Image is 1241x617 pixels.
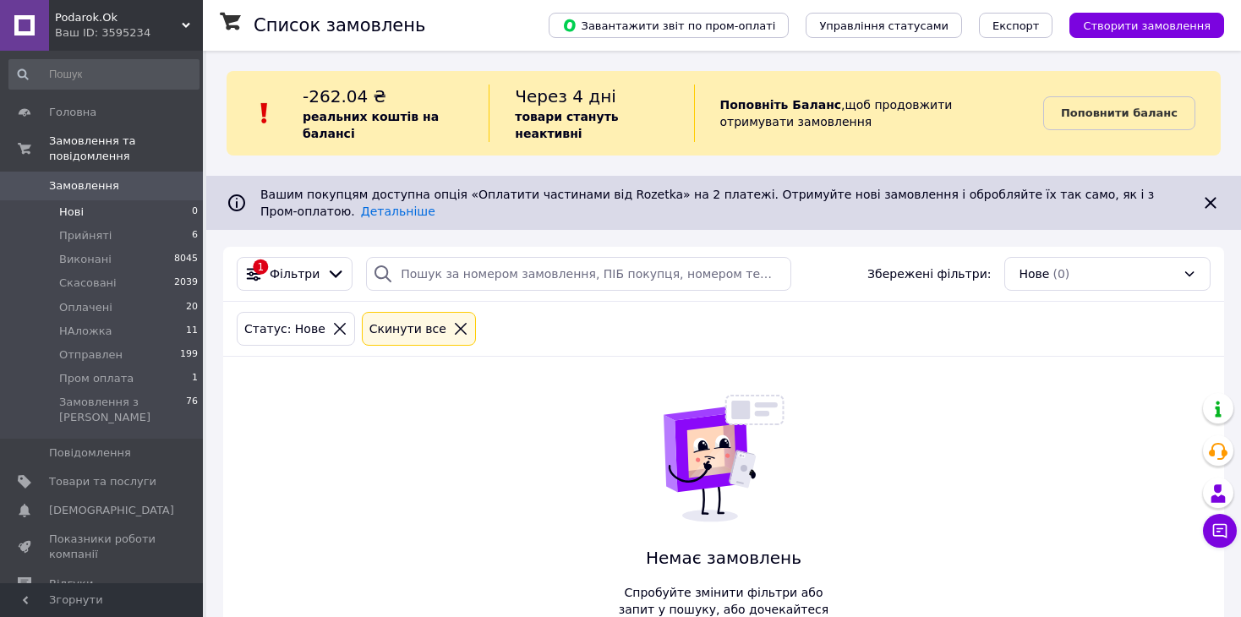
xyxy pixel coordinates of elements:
[186,300,198,315] span: 20
[49,503,174,518] span: [DEMOGRAPHIC_DATA]
[59,300,112,315] span: Оплачені
[252,101,277,126] img: :exclamation:
[515,86,616,106] span: Через 4 дні
[59,228,112,243] span: Прийняті
[59,205,84,220] span: Нові
[694,85,1043,142] div: , щоб продовжити отримувати замовлення
[1052,18,1224,31] a: Створити замовлення
[49,532,156,562] span: Показники роботи компанії
[1043,96,1195,130] a: Поповнити баланс
[867,265,991,282] span: Збережені фільтри:
[1083,19,1211,32] span: Створити замовлення
[49,105,96,120] span: Головна
[59,347,123,363] span: Отправлен
[1019,265,1049,282] span: Нове
[992,19,1040,32] span: Експорт
[549,13,789,38] button: Завантажити звіт по пром-оплаті
[49,445,131,461] span: Повідомлення
[515,110,618,140] b: товари стануть неактивні
[1203,514,1237,548] button: Чат з покупцем
[174,252,198,267] span: 8045
[1061,106,1178,119] b: Поповнити баланс
[59,276,117,291] span: Скасовані
[806,13,962,38] button: Управління статусами
[303,86,386,106] span: -262.04 ₴
[49,474,156,489] span: Товари та послуги
[562,18,775,33] span: Завантажити звіт по пром-оплаті
[361,205,435,218] a: Детальніше
[59,324,112,339] span: НАложка
[8,59,200,90] input: Пошук
[1069,13,1224,38] button: Створити замовлення
[186,395,198,425] span: 76
[366,257,791,291] input: Пошук за номером замовлення, ПІБ покупця, номером телефону, Email, номером накладної
[192,205,198,220] span: 0
[49,576,93,592] span: Відгуки
[49,134,203,164] span: Замовлення та повідомлення
[1052,267,1069,281] span: (0)
[303,110,439,140] b: реальних коштів на балансі
[720,98,842,112] b: Поповніть Баланс
[59,395,186,425] span: Замовлення з [PERSON_NAME]
[979,13,1053,38] button: Експорт
[192,228,198,243] span: 6
[241,319,329,338] div: Статус: Нове
[819,19,949,32] span: Управління статусами
[270,265,320,282] span: Фільтри
[49,178,119,194] span: Замовлення
[180,347,198,363] span: 199
[59,371,134,386] span: Пром оплата
[366,319,450,338] div: Cкинути все
[186,324,198,339] span: 11
[55,25,203,41] div: Ваш ID: 3595234
[260,188,1154,218] span: Вашим покупцям доступна опція «Оплатити частинами від Rozetka» на 2 платежі. Отримуйте нові замов...
[174,276,198,291] span: 2039
[55,10,182,25] span: Podarok.Ok
[59,252,112,267] span: Виконані
[254,15,425,35] h1: Список замовлень
[192,371,198,386] span: 1
[612,546,835,571] span: Немає замовлень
